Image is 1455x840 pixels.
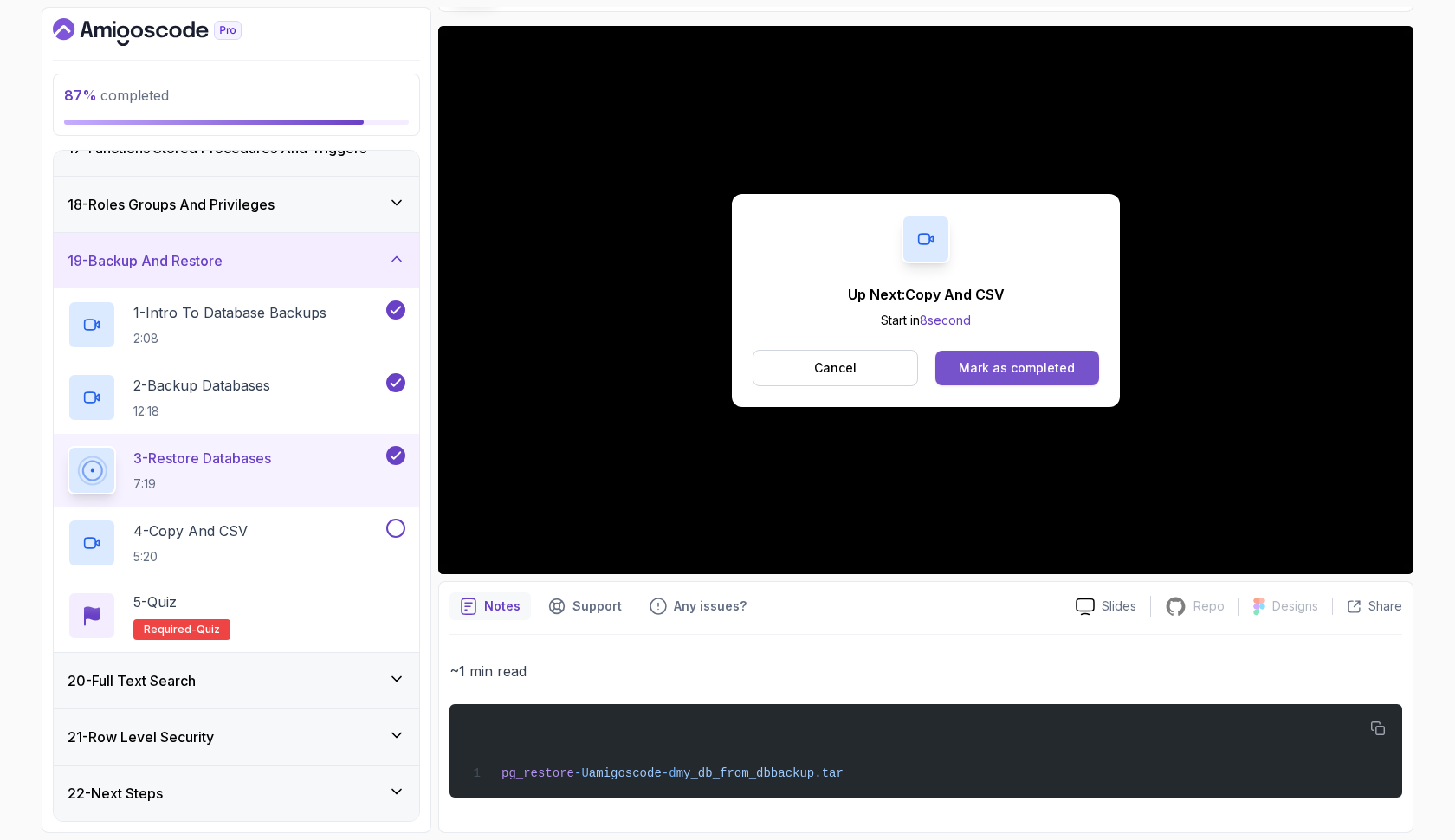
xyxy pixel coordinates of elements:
button: notes button [449,592,531,620]
button: 21-Row Level Security [54,709,419,765]
a: Slides [1062,598,1150,616]
span: my_db_from_db [676,766,771,780]
p: Share [1368,598,1402,615]
span: Required- [144,623,197,636]
span: completed [64,87,169,104]
button: 4-Copy And CSV5:20 [68,519,405,567]
p: Slides [1102,598,1136,615]
p: Up Next: Copy And CSV [848,284,1005,305]
button: 18-Roles Groups And Privileges [54,177,419,232]
p: 12:18 [133,403,270,420]
span: pg_restore [501,766,574,780]
span: 87 % [64,87,97,104]
span: amigoscode [589,766,662,780]
h3: 18 - Roles Groups And Privileges [68,194,275,215]
button: 5-QuizRequired-quiz [68,591,405,640]
button: Mark as completed [935,351,1099,385]
p: Notes [484,598,521,615]
h3: 19 - Backup And Restore [68,250,223,271]
p: 3 - Restore Databases [133,448,271,468]
p: Any issues? [674,598,747,615]
p: 5:20 [133,548,248,565]
span: 8 second [920,313,971,327]
p: Designs [1272,598,1318,615]
p: Repo [1193,598,1225,615]
p: Start in [848,312,1005,329]
button: 3-Restore Databases7:19 [68,446,405,494]
p: 5 - Quiz [133,591,177,612]
h3: 21 - Row Level Security [68,727,214,747]
button: Support button [538,592,632,620]
button: Feedback button [639,592,757,620]
div: Mark as completed [959,359,1075,377]
p: Cancel [814,359,857,377]
p: 1 - Intro To Database Backups [133,302,327,323]
span: -U [574,766,589,780]
p: 2:08 [133,330,327,347]
a: Dashboard [53,18,281,46]
p: Support [572,598,622,615]
p: 4 - Copy And CSV [133,520,248,541]
p: 2 - Backup Databases [133,375,270,396]
h3: 20 - Full Text Search [68,670,196,691]
h3: 22 - Next Steps [68,783,163,804]
button: 2-Backup Databases12:18 [68,373,405,422]
p: ~1 min read [449,659,1402,683]
button: 19-Backup And Restore [54,233,419,288]
button: Cancel [753,350,918,386]
button: 22-Next Steps [54,766,419,821]
span: -d [662,766,676,780]
p: 7:19 [133,475,271,493]
span: backup.tar [771,766,844,780]
button: Share [1332,598,1402,615]
iframe: 3 - Restore Databases [438,26,1413,574]
button: 20-Full Text Search [54,653,419,708]
button: 1-Intro To Database Backups2:08 [68,300,405,349]
span: quiz [197,623,220,636]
